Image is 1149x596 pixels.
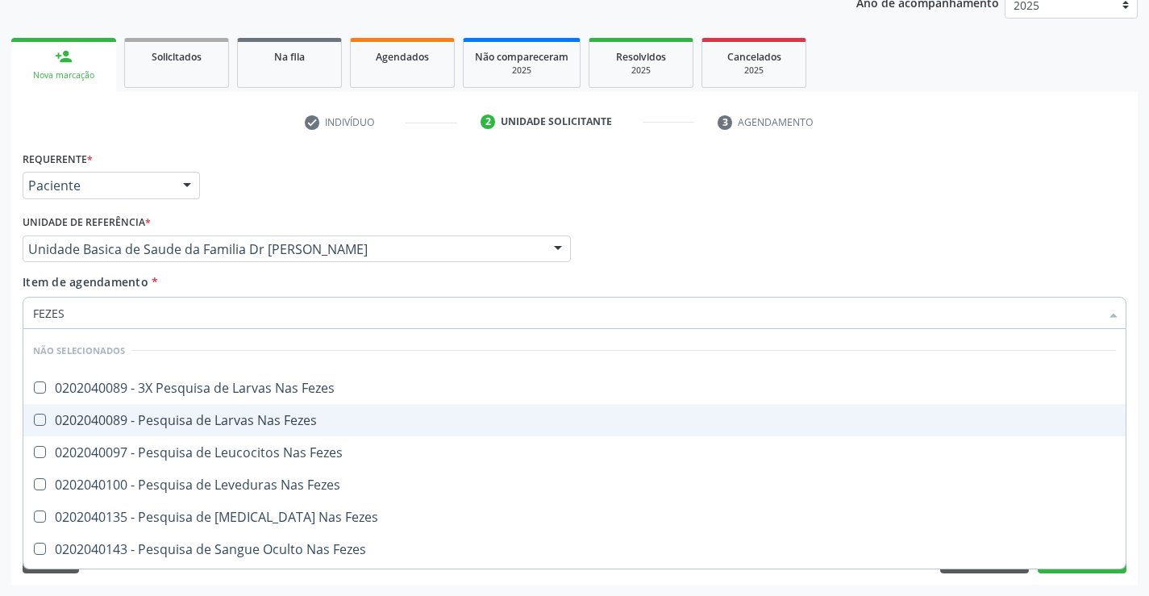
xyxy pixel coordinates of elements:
[475,65,568,77] div: 2025
[55,48,73,65] div: person_add
[33,478,1116,491] div: 0202040100 - Pesquisa de Leveduras Nas Fezes
[28,177,167,194] span: Paciente
[274,50,305,64] span: Na fila
[33,511,1116,523] div: 0202040135 - Pesquisa de [MEDICAL_DATA] Nas Fezes
[23,69,105,81] div: Nova marcação
[152,50,202,64] span: Solicitados
[33,297,1100,329] input: Buscar por procedimentos
[23,147,93,172] label: Requerente
[33,543,1116,556] div: 0202040143 - Pesquisa de Sangue Oculto Nas Fezes
[727,50,781,64] span: Cancelados
[23,210,151,235] label: Unidade de referência
[714,65,794,77] div: 2025
[33,446,1116,459] div: 0202040097 - Pesquisa de Leucocitos Nas Fezes
[23,274,148,290] span: Item de agendamento
[616,50,666,64] span: Resolvidos
[601,65,681,77] div: 2025
[33,381,1116,394] div: 0202040089 - 3X Pesquisa de Larvas Nas Fezes
[475,50,568,64] span: Não compareceram
[376,50,429,64] span: Agendados
[501,115,612,129] div: Unidade solicitante
[28,241,538,257] span: Unidade Basica de Saude da Familia Dr [PERSON_NAME]
[33,414,1116,427] div: 0202040089 - Pesquisa de Larvas Nas Fezes
[481,115,495,129] div: 2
